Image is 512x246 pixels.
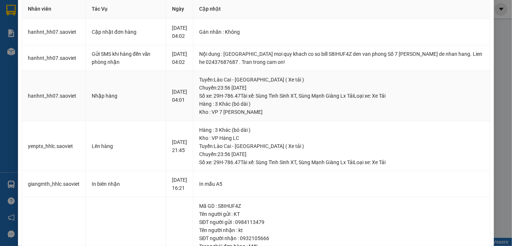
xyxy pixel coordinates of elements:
div: Cập nhật đơn hàng [92,28,160,36]
div: In biên nhận [92,180,160,188]
div: [DATE] 21:45 [172,138,187,154]
div: Mã GD : S8IHUF4Z [199,202,484,210]
div: Tên người gửi : KT [199,210,484,218]
div: Tên người nhận : kt [199,226,484,234]
div: Kho : VP Hàng LC [199,134,484,142]
div: [DATE] 04:01 [172,88,187,104]
div: SĐT người nhận : 0932105666 [199,234,484,242]
div: [DATE] 16:21 [172,176,187,192]
td: hanhnt_hh07.saoviet [22,45,86,71]
td: hanhnt_hh07.saoviet [22,19,86,45]
td: yenptx_hhlc.saoviet [22,121,86,171]
div: Nội dung : [GEOGRAPHIC_DATA] moi quy khach co so bill S8IHUF4Z den van phong Số 7 [PERSON_NAME] d... [199,50,484,66]
div: Nhập hàng [92,92,160,100]
div: Gán nhãn : Không [199,28,484,36]
div: [DATE] 04:02 [172,50,187,66]
div: Lên hàng [92,142,160,150]
div: Hàng : 3 Khác (bó dài ) [199,100,484,108]
div: Tuyến : Lào Cai - [GEOGRAPHIC_DATA] ( Xe tải ) Chuyến: 23:56 [DATE] Số xe: 29H-786.47 Tài xế: Sùn... [199,76,484,100]
div: Hàng : 3 Khác (bó dài ) [199,126,484,134]
td: hanhnt_hh07.saoviet [22,71,86,121]
div: Tuyến : Lào Cai - [GEOGRAPHIC_DATA] ( Xe tải ) Chuyến: 23:56 [DATE] Số xe: 29H-786.47 Tài xế: Sùn... [199,142,484,166]
div: Kho : VP 7 [PERSON_NAME] [199,108,484,116]
div: Gửi SMS khi hàng đến văn phòng nhận [92,50,160,66]
td: giangmth_hhlc.saoviet [22,171,86,197]
div: SĐT người gửi : 0984113479 [199,218,484,226]
div: [DATE] 04:02 [172,24,187,40]
div: In mẫu A5 [199,180,484,188]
